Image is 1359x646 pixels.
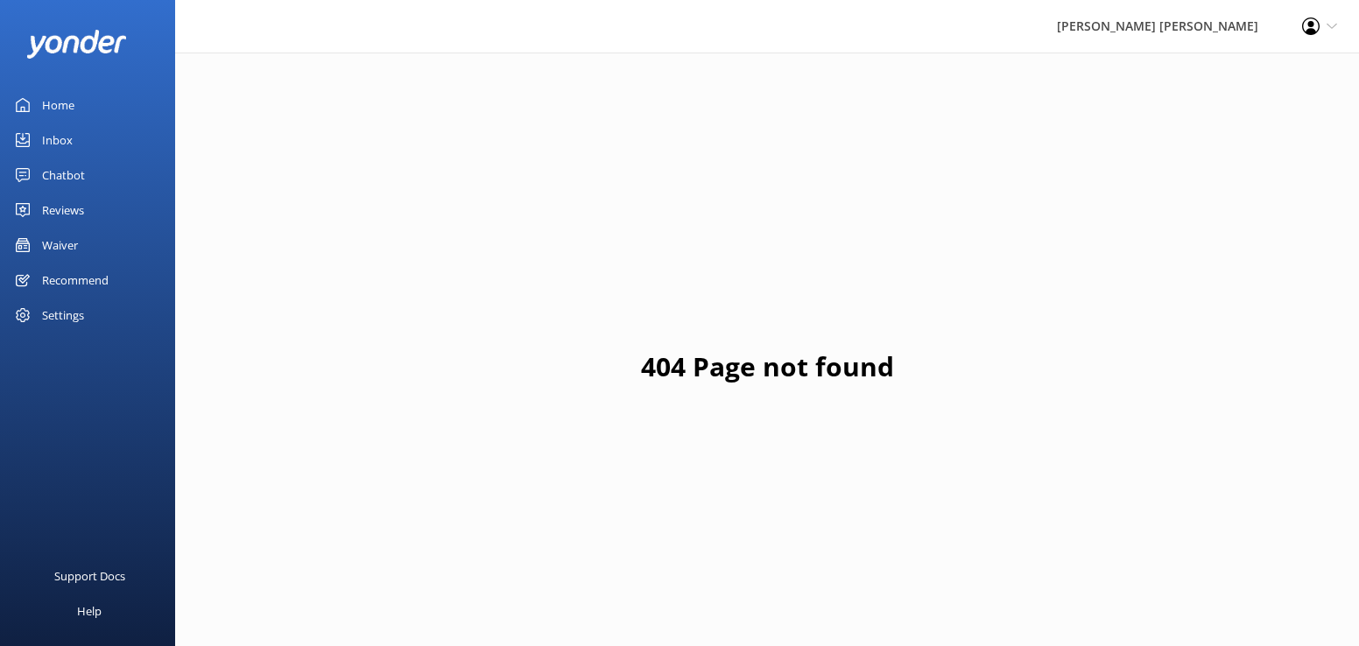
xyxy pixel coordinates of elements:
div: Waiver [42,228,78,263]
div: Chatbot [42,158,85,193]
div: Support Docs [54,558,125,593]
div: Reviews [42,193,84,228]
div: Home [42,88,74,123]
div: Inbox [42,123,73,158]
h1: 404 Page not found [641,346,894,388]
div: Recommend [42,263,109,298]
div: Help [77,593,102,628]
img: yonder-white-logo.png [26,30,127,59]
div: Settings [42,298,84,333]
